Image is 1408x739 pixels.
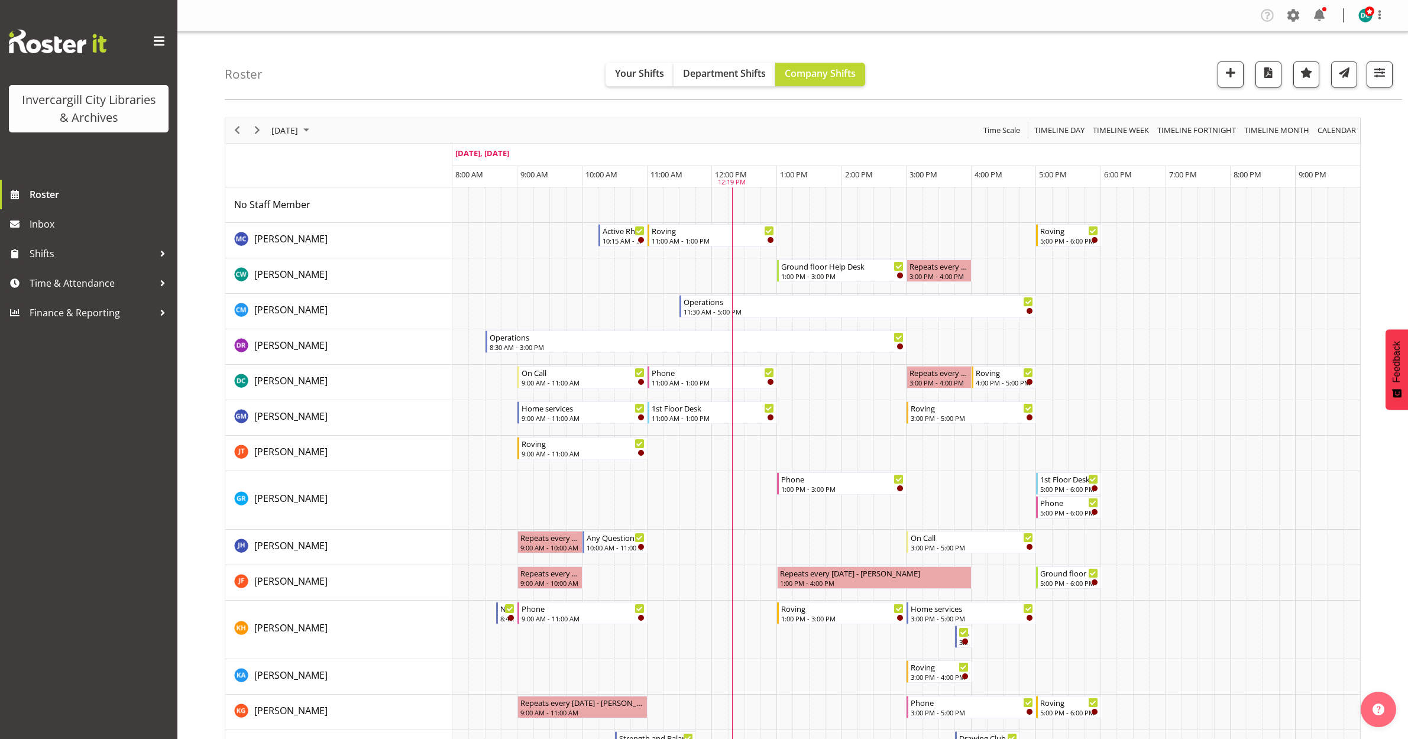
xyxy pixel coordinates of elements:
[270,123,315,138] button: October 2025
[227,118,247,143] div: previous period
[254,409,328,423] a: [PERSON_NAME]
[775,63,865,86] button: Company Shifts
[845,169,873,180] span: 2:00 PM
[606,63,674,86] button: Your Shifts
[911,402,1033,414] div: Roving
[911,531,1033,543] div: On Call
[781,602,904,614] div: Roving
[520,531,580,543] div: Repeats every [DATE] - [PERSON_NAME]
[520,169,548,180] span: 9:00 AM
[1373,704,1384,715] img: help-xxl-2.png
[911,413,1033,423] div: 3:00 PM - 5:00 PM
[1040,578,1098,588] div: 5:00 PM - 6:00 PM
[254,303,328,317] a: [PERSON_NAME]
[30,215,171,233] span: Inbox
[785,67,856,80] span: Company Shifts
[907,401,1036,424] div: Gabriel McKay Smith"s event - Roving Begin From Tuesday, October 7, 2025 at 3:00:00 PM GMT+13:00 ...
[907,531,1036,553] div: Jillian Hunter"s event - On Call Begin From Tuesday, October 7, 2025 at 3:00:00 PM GMT+13:00 Ends...
[587,543,645,552] div: 10:00 AM - 11:00 AM
[982,123,1022,138] button: Time Scale
[959,626,968,638] div: New book tagging
[781,614,904,623] div: 1:00 PM - 3:00 PM
[517,401,647,424] div: Gabriel McKay Smith"s event - Home services Begin From Tuesday, October 7, 2025 at 9:00:00 AM GMT...
[254,621,328,635] a: [PERSON_NAME]
[267,118,316,143] div: October 7, 2025
[254,491,328,505] a: [PERSON_NAME]
[1092,123,1150,138] span: Timeline Week
[225,329,452,365] td: Debra Robinson resource
[254,268,328,281] span: [PERSON_NAME]
[911,696,1033,708] div: Phone
[455,169,483,180] span: 8:00 AM
[1243,123,1310,138] span: Timeline Month
[1331,61,1357,87] button: Send a list of all shifts for the selected filtered period to all rostered employees.
[520,578,580,588] div: 9:00 AM - 10:00 AM
[520,696,644,708] div: Repeats every [DATE] - [PERSON_NAME]
[1169,169,1197,180] span: 7:00 PM
[490,331,904,343] div: Operations
[1155,123,1238,138] button: Fortnight
[603,225,644,236] div: Active Rhyming
[909,260,969,272] div: Repeats every [DATE] - [PERSON_NAME]
[254,267,328,281] a: [PERSON_NAME]
[522,614,644,623] div: 9:00 AM - 11:00 AM
[522,367,644,378] div: On Call
[780,169,808,180] span: 1:00 PM
[1040,508,1098,517] div: 5:00 PM - 6:00 PM
[1299,169,1326,180] span: 9:00 PM
[1040,236,1098,245] div: 5:00 PM - 6:00 PM
[780,567,969,579] div: Repeats every [DATE] - [PERSON_NAME]
[225,258,452,294] td: Catherine Wilson resource
[684,296,1033,307] div: Operations
[1156,123,1237,138] span: Timeline Fortnight
[250,123,266,138] button: Next
[522,449,644,458] div: 9:00 AM - 11:00 AM
[517,696,647,718] div: Katie Greene"s event - Repeats every tuesday - Katie Greene Begin From Tuesday, October 7, 2025 a...
[520,567,580,579] div: Repeats every [DATE] - [PERSON_NAME]
[522,413,644,423] div: 9:00 AM - 11:00 AM
[485,330,907,353] div: Debra Robinson"s event - Operations Begin From Tuesday, October 7, 2025 at 8:30:00 AM GMT+13:00 E...
[1040,567,1098,579] div: Ground floor Help Desk
[652,413,774,423] div: 11:00 AM - 1:00 PM
[909,378,969,387] div: 3:00 PM - 4:00 PM
[1242,123,1312,138] button: Timeline Month
[500,602,515,614] div: Newspapers
[652,367,774,378] div: Phone
[1039,169,1067,180] span: 5:00 PM
[648,401,777,424] div: Gabriel McKay Smith"s event - 1st Floor Desk Begin From Tuesday, October 7, 2025 at 11:00:00 AM G...
[1358,8,1373,22] img: donald-cunningham11616.jpg
[911,661,969,673] div: Roving
[674,63,775,86] button: Department Shifts
[9,30,106,53] img: Rosterit website logo
[225,530,452,565] td: Jillian Hunter resource
[1316,123,1357,138] span: calendar
[975,169,1002,180] span: 4:00 PM
[30,304,154,322] span: Finance & Reporting
[1036,696,1101,718] div: Katie Greene"s event - Roving Begin From Tuesday, October 7, 2025 at 5:00:00 PM GMT+13:00 Ends At...
[911,602,1033,614] div: Home services
[976,367,1034,378] div: Roving
[254,445,328,459] a: [PERSON_NAME]
[959,637,968,647] div: 3:45 PM - 4:00 PM
[603,236,644,245] div: 10:15 AM - 11:00 AM
[715,169,747,180] span: 12:00 PM
[1036,566,1101,589] div: Joanne Forbes"s event - Ground floor Help Desk Begin From Tuesday, October 7, 2025 at 5:00:00 PM ...
[683,67,766,80] span: Department Shifts
[1391,341,1402,383] span: Feedback
[225,471,452,530] td: Grace Roscoe-Squires resource
[585,169,617,180] span: 10:00 AM
[1091,123,1151,138] button: Timeline Week
[1036,472,1101,495] div: Grace Roscoe-Squires"s event - 1st Floor Desk Begin From Tuesday, October 7, 2025 at 5:00:00 PM G...
[976,378,1034,387] div: 4:00 PM - 5:00 PM
[496,602,518,624] div: Kaela Harley"s event - Newspapers Begin From Tuesday, October 7, 2025 at 8:40:00 AM GMT+13:00 End...
[911,614,1033,623] div: 3:00 PM - 5:00 PM
[225,365,452,400] td: Donald Cunningham resource
[1316,123,1358,138] button: Month
[1234,169,1261,180] span: 8:00 PM
[254,445,328,458] span: [PERSON_NAME]
[254,621,328,634] span: [PERSON_NAME]
[587,531,645,543] div: Any Questions
[909,169,937,180] span: 3:00 PM
[598,224,647,247] div: Aurora Catu"s event - Active Rhyming Begin From Tuesday, October 7, 2025 at 10:15:00 AM GMT+13:00...
[254,410,328,423] span: [PERSON_NAME]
